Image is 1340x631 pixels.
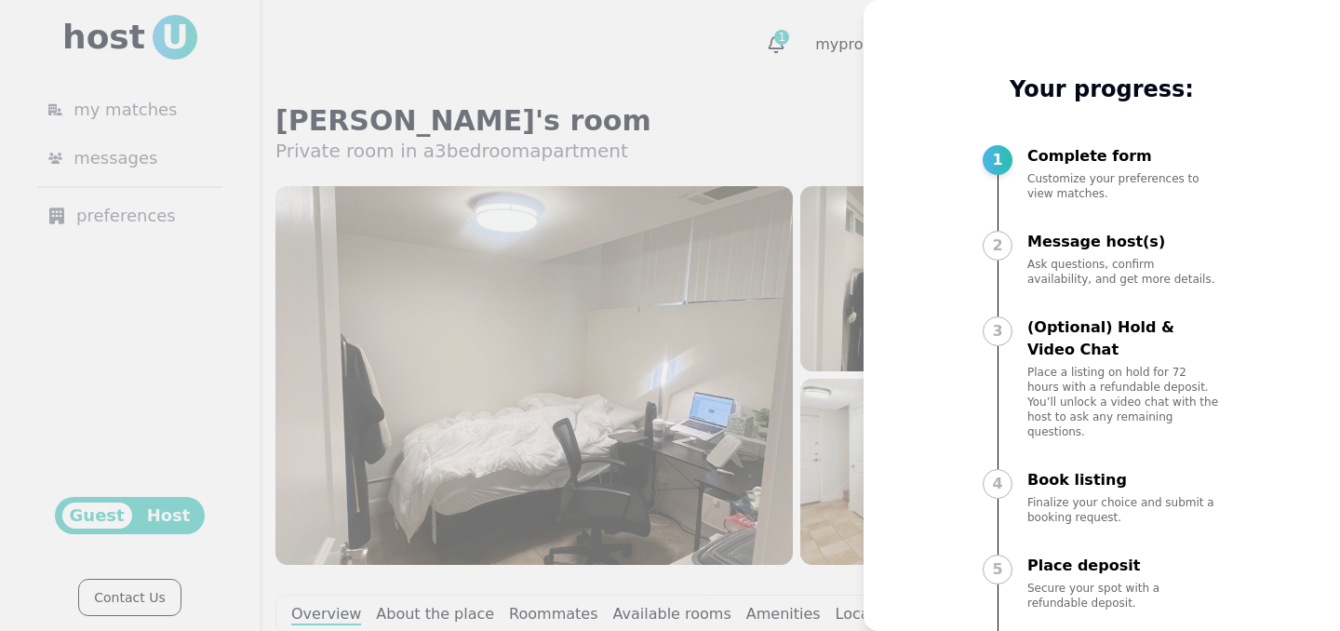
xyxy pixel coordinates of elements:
[1027,145,1221,168] p: Complete form
[983,231,1012,261] div: 2
[983,145,1012,175] div: 1
[1027,581,1221,611] p: Secure your spot with a refundable deposit.
[1027,257,1221,287] p: Ask questions, confirm availability, and get more details.
[983,316,1012,346] div: 3
[1027,469,1221,491] p: Book listing
[1027,316,1221,361] p: (Optional) Hold & Video Chat
[1027,171,1221,201] p: Customize your preferences to view matches.
[1027,555,1221,577] p: Place deposit
[983,469,1012,499] div: 4
[983,74,1221,104] p: Your progress:
[1027,495,1221,525] p: Finalize your choice and submit a booking request.
[1027,365,1221,439] p: Place a listing on hold for 72 hours with a refundable deposit. You’ll unlock a video chat with t...
[983,555,1012,584] div: 5
[1027,231,1221,253] p: Message host(s)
